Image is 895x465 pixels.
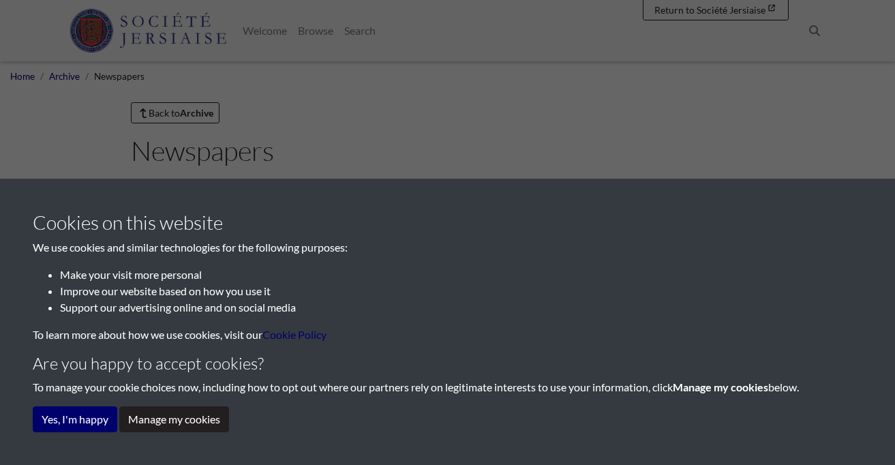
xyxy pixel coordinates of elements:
strong: Manage my cookies [673,380,768,393]
li: Improve our website based on how you use it [60,283,862,299]
li: Support our advertising online and on social media [60,299,862,316]
button: Manage my cookies [119,406,229,432]
li: Make your visit more personal [60,267,862,283]
p: To manage your cookie choices now, including how to opt out where our partners rely on legitimate... [33,379,862,395]
button: Yes, I'm happy [33,406,117,432]
p: To learn more about how we use cookies, visit our [33,327,862,343]
h3: Cookies on this website [33,211,862,235]
a: learn more about cookies [262,328,327,341]
h4: Are you happy to accept cookies? [33,354,862,374]
p: We use cookies and similar technologies for the following purposes: [33,239,862,256]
